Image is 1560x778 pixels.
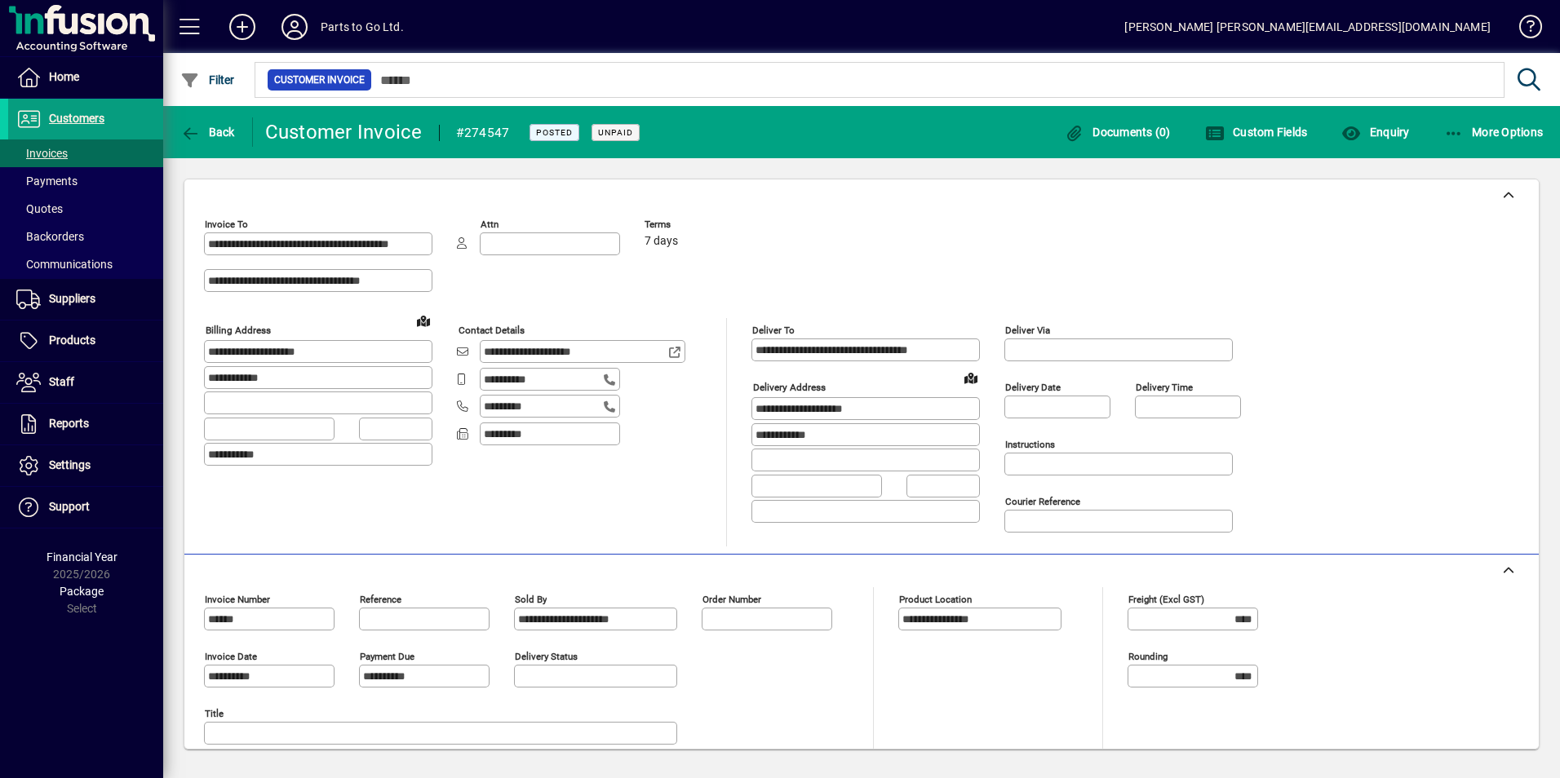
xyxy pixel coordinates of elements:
span: Customers [49,112,104,125]
mat-label: Rounding [1128,651,1168,662]
span: Backorders [16,230,84,243]
a: Staff [8,362,163,403]
a: Invoices [8,139,163,167]
mat-label: Freight (excl GST) [1128,594,1204,605]
a: Quotes [8,195,163,223]
span: Filter [180,73,235,86]
a: Settings [8,445,163,486]
a: Payments [8,167,163,195]
a: Knowledge Base [1507,3,1540,56]
mat-label: Instructions [1005,439,1055,450]
button: More Options [1440,117,1548,147]
mat-label: Delivery date [1005,382,1061,393]
span: Financial Year [47,550,117,564]
span: More Options [1444,126,1544,139]
mat-label: Invoice To [205,219,248,230]
a: Home [8,57,163,98]
span: Enquiry [1341,126,1409,139]
button: Enquiry [1337,117,1413,147]
div: Customer Invoice [265,119,423,145]
a: Backorders [8,223,163,250]
span: Staff [49,375,74,388]
mat-label: Delivery time [1136,382,1193,393]
mat-label: Order number [702,594,761,605]
mat-label: Delivery status [515,651,578,662]
mat-label: Payment due [360,651,414,662]
a: Reports [8,404,163,444]
div: [PERSON_NAME] [PERSON_NAME][EMAIL_ADDRESS][DOMAIN_NAME] [1124,14,1491,40]
mat-label: Courier Reference [1005,496,1080,507]
button: Documents (0) [1061,117,1175,147]
button: Filter [176,65,239,95]
mat-label: Deliver To [752,325,795,336]
mat-label: Attn [481,219,499,230]
a: Products [8,320,163,361]
app-page-header-button: Back [163,117,253,147]
a: View on map [410,307,437,334]
button: Add [216,12,268,42]
div: #274547 [456,120,510,146]
div: Parts to Go Ltd. [321,14,404,40]
span: Communications [16,258,113,271]
button: Back [176,117,239,147]
mat-label: Invoice number [205,594,270,605]
span: Quotes [16,202,63,215]
span: Posted [536,127,573,138]
span: Support [49,500,90,513]
span: Customer Invoice [274,72,365,88]
a: Communications [8,250,163,278]
span: Invoices [16,147,68,160]
mat-label: Deliver via [1005,325,1050,336]
button: Custom Fields [1201,117,1312,147]
mat-label: Reference [360,594,401,605]
span: Reports [49,417,89,430]
mat-label: Product location [899,594,972,605]
span: Custom Fields [1205,126,1308,139]
mat-label: Invoice date [205,651,257,662]
a: View on map [958,365,984,391]
span: 7 days [645,235,678,248]
span: Suppliers [49,292,95,305]
span: Package [60,585,104,598]
span: Terms [645,219,742,230]
span: Documents (0) [1065,126,1171,139]
span: Payments [16,175,78,188]
span: Settings [49,458,91,471]
span: Home [49,70,79,83]
span: Back [180,126,235,139]
span: Products [49,334,95,347]
a: Support [8,487,163,528]
a: Suppliers [8,279,163,320]
button: Profile [268,12,321,42]
mat-label: Title [205,708,224,719]
span: Unpaid [598,127,633,138]
mat-label: Sold by [515,594,547,605]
